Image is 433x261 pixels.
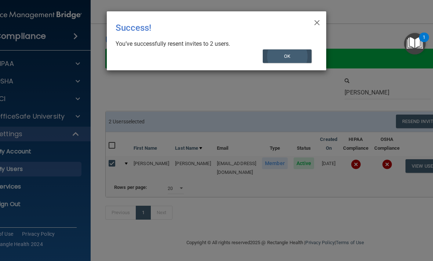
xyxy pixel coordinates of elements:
button: Open Resource Center, 1 new notification [404,33,426,55]
span: × [314,14,320,29]
iframe: Drift Widget Chat Controller [306,219,424,248]
button: OK [263,49,312,63]
div: You’ve successfully resent invites to 2 users. [116,40,312,48]
div: 1 [423,37,425,47]
div: Success! [116,17,287,38]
